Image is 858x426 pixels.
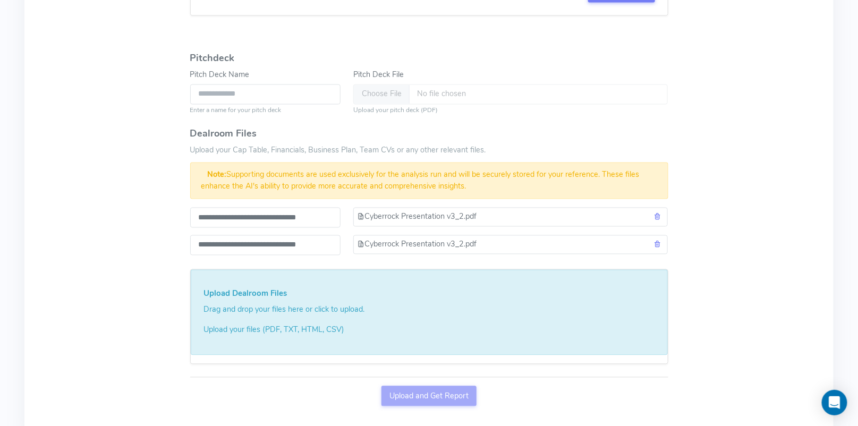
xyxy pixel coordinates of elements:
h5: Upload Dealroom Files [204,289,655,299]
small: Enter a name for your pitch deck [190,106,282,115]
h4: Dealroom Files [190,129,668,140]
strong: Note: [208,169,227,180]
p: Drag and drop your files here or click to upload. [204,304,655,316]
p: Cyberrock Presentation v3_2.pdf [353,208,668,227]
div: Upload your files (PDF, TXT, HTML, CSV) [204,325,655,336]
div: Supporting documents are used exclusively for the analysis run and will be securely stored for yo... [190,163,668,199]
small: Upload your pitch deck (PDF) [353,106,438,115]
label: Pitch Deck File [353,69,404,81]
h4: Pitchdeck [190,53,668,64]
label: Pitch Deck Name [190,69,250,81]
p: Cyberrock Presentation v3_2.pdf [353,235,668,254]
a: Delete this field [653,211,661,222]
div: Open Intercom Messenger [822,390,847,415]
span: Upload your Cap Table, Financials, Business Plan, Team CVs or any other relevant files. [190,145,486,156]
a: Delete this field [653,239,661,250]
